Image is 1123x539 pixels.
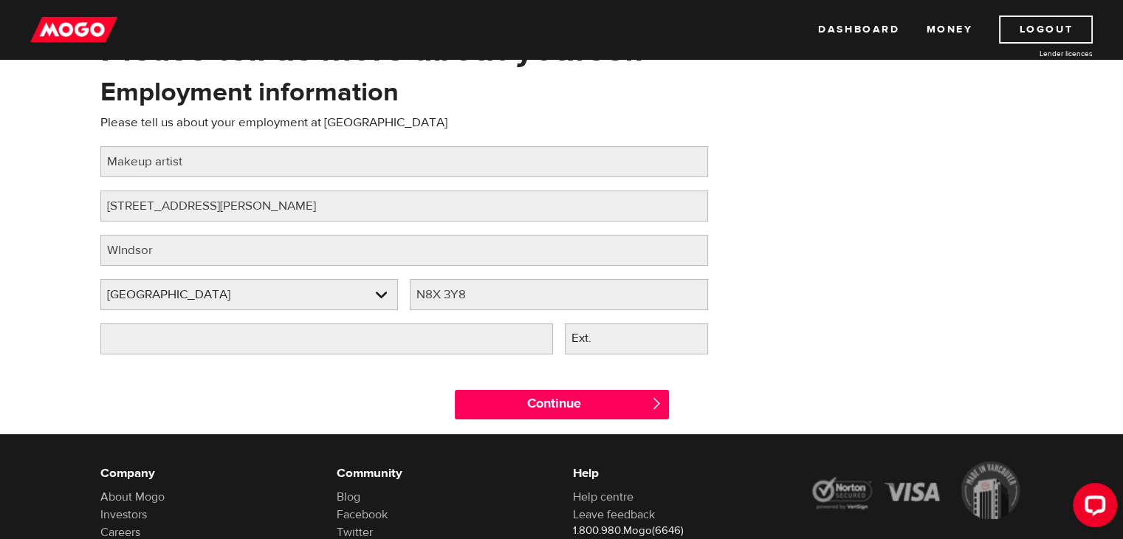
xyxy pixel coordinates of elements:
a: Help centre [573,490,633,504]
p: Please tell us about your employment at [GEOGRAPHIC_DATA] [100,114,708,131]
a: Lender licences [982,48,1093,59]
a: Money [926,16,972,44]
span:  [650,397,663,410]
a: Leave feedback [573,507,655,522]
h2: Employment information [100,77,399,108]
img: legal-icons-92a2ffecb4d32d839781d1b4e4802d7b.png [809,461,1023,519]
a: About Mogo [100,490,165,504]
h1: Please tell us more about yourself [100,30,1023,69]
p: 1.800.980.Mogo(6646) [573,523,787,538]
a: Logout [999,16,1093,44]
img: mogo_logo-11ee424be714fa7cbb0f0f49df9e16ec.png [30,16,117,44]
h6: Community [337,464,551,482]
a: Investors [100,507,147,522]
input: Continue [455,390,669,419]
a: Dashboard [818,16,899,44]
h6: Help [573,464,787,482]
label: Ext. [565,323,622,354]
a: Facebook [337,507,388,522]
iframe: LiveChat chat widget [1061,477,1123,539]
h6: Company [100,464,315,482]
a: Blog [337,490,360,504]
